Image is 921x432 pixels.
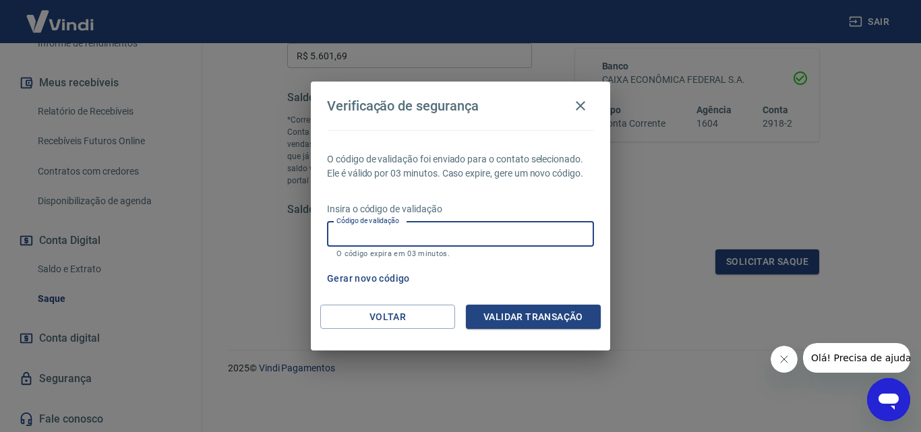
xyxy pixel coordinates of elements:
p: O código de validação foi enviado para o contato selecionado. Ele é válido por 03 minutos. Caso e... [327,152,594,181]
p: Insira o código de validação [327,202,594,216]
h4: Verificação de segurança [327,98,479,114]
label: Código de validação [336,216,399,226]
button: Gerar novo código [322,266,415,291]
button: Validar transação [466,305,601,330]
button: Voltar [320,305,455,330]
iframe: Fechar mensagem [771,346,798,373]
iframe: Botão para abrir a janela de mensagens [867,378,910,421]
iframe: Mensagem da empresa [803,343,910,373]
p: O código expira em 03 minutos. [336,249,585,258]
span: Olá! Precisa de ajuda? [8,9,113,20]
